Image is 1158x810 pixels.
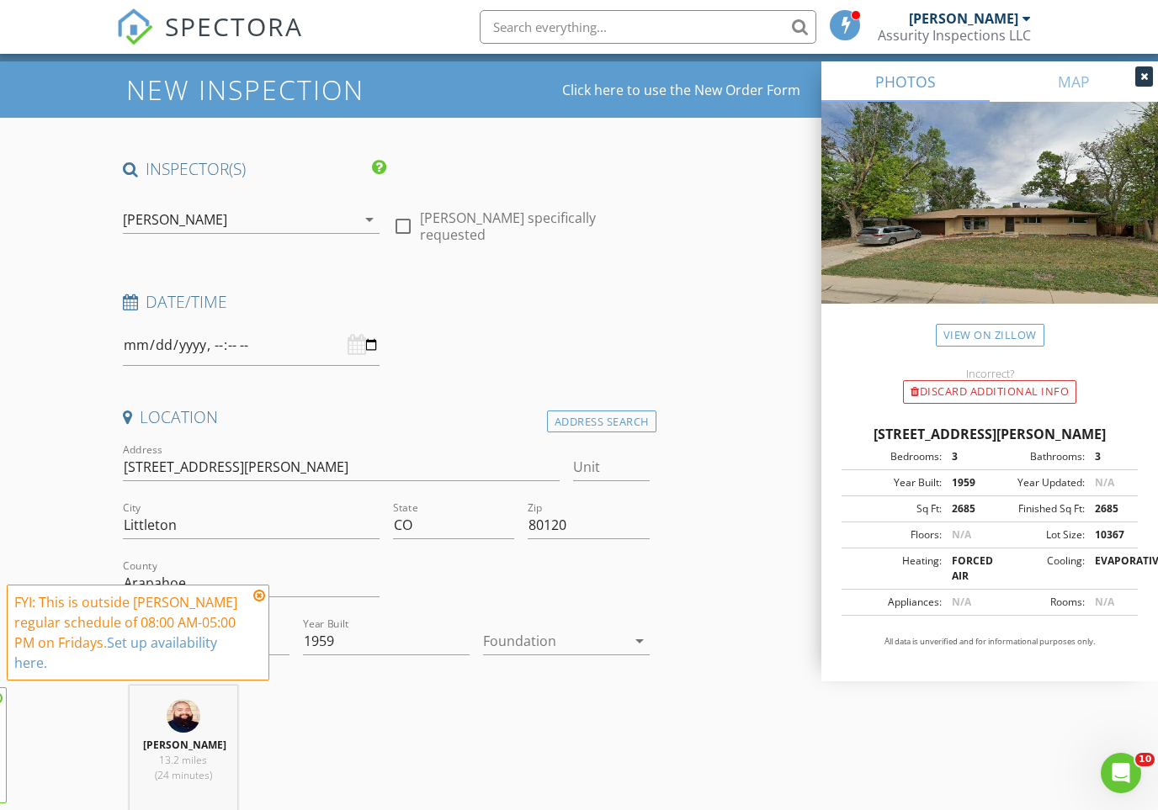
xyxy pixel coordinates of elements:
[1101,753,1141,793] iframe: Intercom live chat
[1085,553,1133,584] div: EVAPORATIVE
[847,449,942,464] div: Bedrooms:
[936,324,1044,347] a: View on Zillow
[1135,753,1155,766] span: 10
[562,83,800,97] a: Click here to use the New Order Form
[909,10,1018,27] div: [PERSON_NAME]
[990,595,1085,610] div: Rooms:
[952,527,971,542] span: N/A
[821,102,1158,344] img: streetview
[847,501,942,516] div: Sq Ft:
[990,527,1085,543] div: Lot Size:
[878,27,1031,44] div: Assurity Inspections LLC
[14,592,248,673] div: FYI: This is outside [PERSON_NAME] regular schedule of 08:00 AM-05:00 PM on Fridays.
[990,553,1085,584] div: Cooling:
[420,209,650,243] label: [PERSON_NAME] specifically requested
[821,367,1158,380] div: Incorrect?
[990,449,1085,464] div: Bathrooms:
[123,406,650,428] h4: Location
[990,501,1085,516] div: Finished Sq Ft:
[942,553,990,584] div: FORCED AIR
[126,75,499,104] h1: New Inspection
[123,158,386,180] h4: INSPECTOR(S)
[942,449,990,464] div: 3
[14,633,217,672] a: Set up availability here.
[547,410,656,433] div: Address Search
[1095,595,1114,609] span: N/A
[116,8,153,45] img: The Best Home Inspection Software - Spectora
[847,475,942,490] div: Year Built:
[942,501,990,516] div: 2685
[629,631,650,651] i: arrow_drop_down
[1085,501,1133,516] div: 2685
[990,61,1158,102] a: MAP
[990,475,1085,490] div: Year Updated:
[847,595,942,610] div: Appliances:
[903,380,1076,404] div: Discard Additional info
[1085,527,1133,543] div: 10367
[480,10,816,44] input: Search everything...
[123,291,650,313] h4: Date/Time
[165,8,303,44] span: SPECTORA
[359,209,380,230] i: arrow_drop_down
[952,595,971,609] span: N/A
[847,553,942,584] div: Heating:
[1085,449,1133,464] div: 3
[842,636,1138,648] p: All data is unverified and for informational purposes only.
[123,325,380,366] input: Select date
[842,424,1138,444] div: [STREET_ADDRESS][PERSON_NAME]
[116,23,303,58] a: SPECTORA
[123,212,227,227] div: [PERSON_NAME]
[821,61,990,102] a: PHOTOS
[1095,475,1114,490] span: N/A
[942,475,990,490] div: 1959
[847,527,942,543] div: Floors:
